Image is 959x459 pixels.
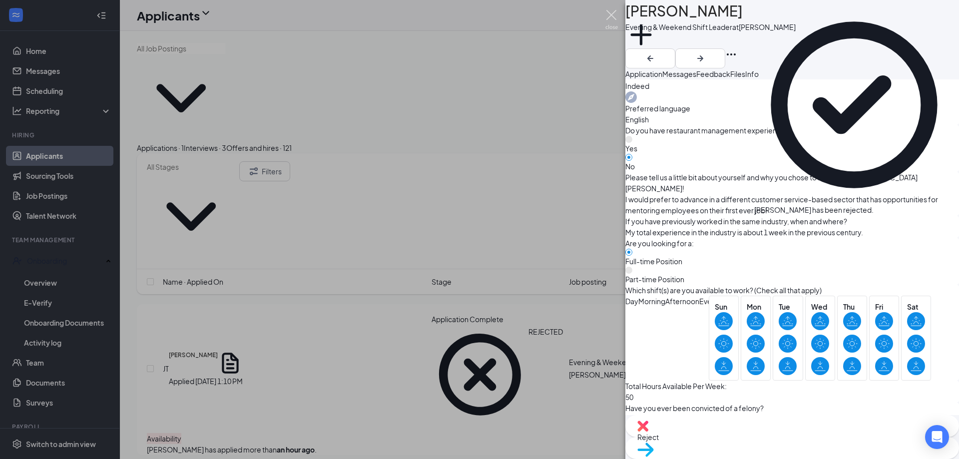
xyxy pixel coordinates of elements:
[625,194,959,216] span: I would prefer to advance in a different customer service-based sector that has opportunities for...
[694,52,706,64] svg: ArrowRight
[907,301,925,312] span: Sat
[747,301,765,312] span: Mon
[625,144,637,153] span: Yes
[638,296,665,307] span: Morning
[754,205,874,215] div: [PERSON_NAME] has been rejected.
[662,69,696,78] span: Messages
[625,296,638,307] span: Day
[925,425,949,449] div: Open Intercom Messenger
[625,238,694,249] span: Are you looking for a:
[625,103,959,114] span: Preferred language
[625,275,684,284] span: Part-time Position
[625,80,959,91] span: Indeed
[665,296,699,307] span: Afternoon
[715,301,733,312] span: Sun
[843,301,861,312] span: Thu
[625,22,796,32] div: Evening & Weekend Shift Leader at [PERSON_NAME]
[779,301,797,312] span: Tue
[745,69,759,78] span: Info
[875,301,893,312] span: Fri
[699,296,726,307] span: Evening
[725,48,737,60] svg: Ellipses
[625,403,764,414] span: Have you ever been convicted of a felony?
[730,69,745,78] span: Files
[696,69,730,78] span: Feedback
[625,125,789,136] span: Do you have restaurant management experience?
[625,48,675,68] button: ArrowLeftNew
[625,19,657,50] svg: Plus
[625,216,847,227] span: If you have previously worked in the same industry, when and where?
[625,172,959,194] span: Please tell us a little bit about yourself and why you chose to apply at [GEOGRAPHIC_DATA][PERSON...
[625,257,682,266] span: Full-time Position
[625,114,959,125] span: English
[625,227,959,238] span: My total experience in the industry is about 1 week in the previous century.
[625,285,822,296] span: Which shift(s) are you available to work? (Check all that apply)
[644,52,656,64] svg: ArrowLeftNew
[754,5,954,205] svg: CheckmarkCircle
[675,48,725,68] button: ArrowRight
[637,433,659,442] span: Reject
[625,414,959,425] span: no
[625,19,657,61] button: PlusAdd a tag
[625,69,662,78] span: Application
[811,301,829,312] span: Wed
[625,162,635,171] span: No
[625,381,727,392] span: Total Hours Available Per Week:
[625,392,959,403] span: 50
